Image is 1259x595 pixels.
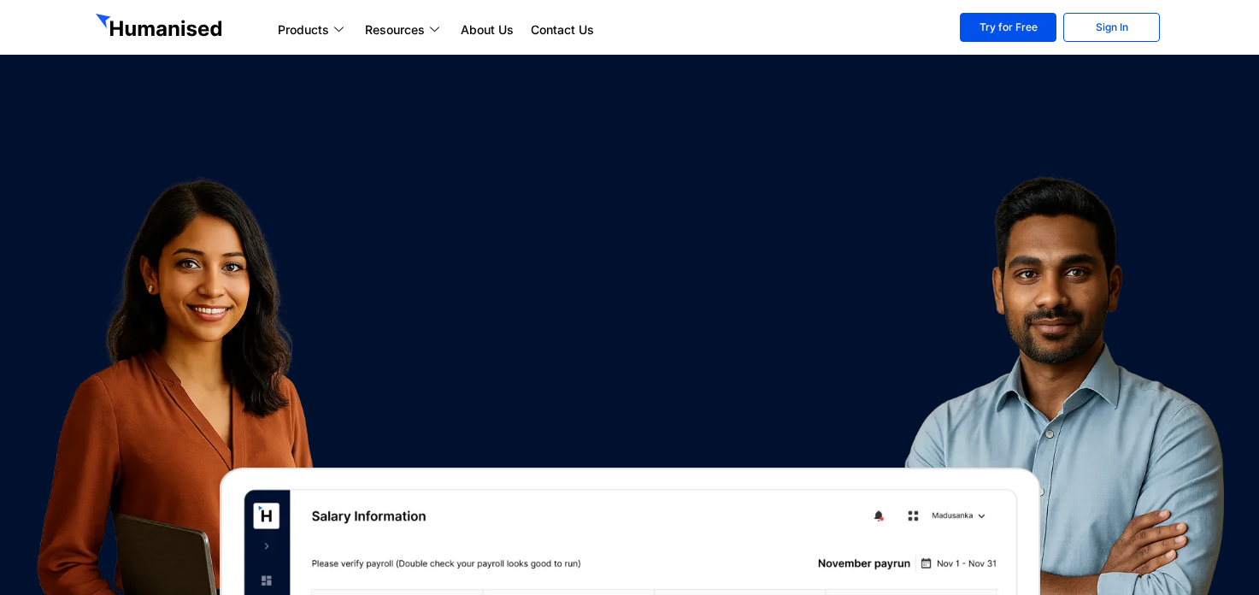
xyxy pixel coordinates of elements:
[452,20,522,40] a: About Us
[356,20,452,40] a: Resources
[269,20,356,40] a: Products
[960,13,1056,42] a: Try for Free
[96,14,226,41] img: GetHumanised Logo
[1063,13,1160,42] a: Sign In
[522,20,603,40] a: Contact Us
